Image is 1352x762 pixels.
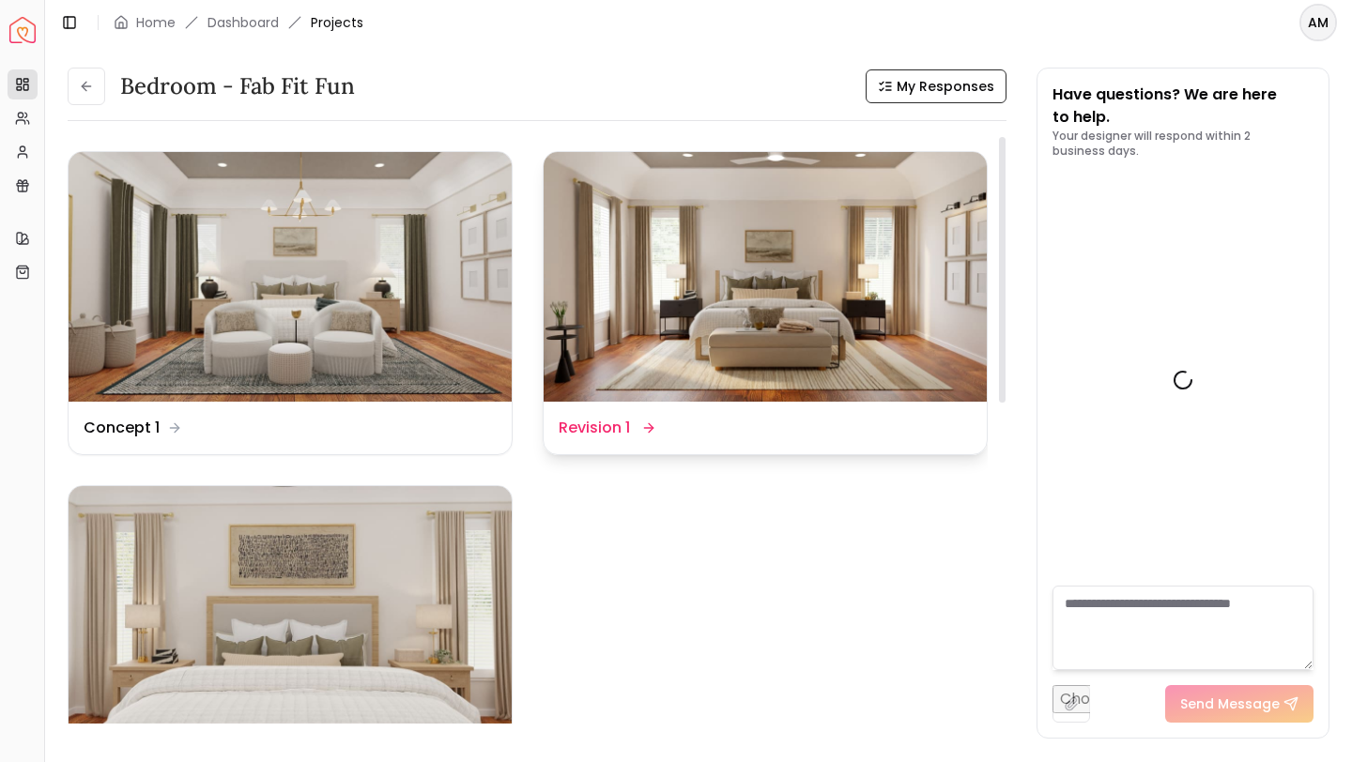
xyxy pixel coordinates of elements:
[136,13,176,32] a: Home
[866,69,1006,103] button: My Responses
[1299,4,1337,41] button: AM
[69,486,512,736] img: Revision 2
[543,151,988,455] a: Revision 1Revision 1
[897,77,994,96] span: My Responses
[207,13,279,32] a: Dashboard
[544,152,987,402] img: Revision 1
[9,17,36,43] a: Spacejoy
[69,152,512,402] img: Concept 1
[114,13,363,32] nav: breadcrumb
[120,71,355,101] h3: Bedroom - Fab Fit Fun
[1052,129,1314,159] p: Your designer will respond within 2 business days.
[1052,84,1314,129] p: Have questions? We are here to help.
[311,13,363,32] span: Projects
[9,17,36,43] img: Spacejoy Logo
[84,417,160,439] dd: Concept 1
[68,151,513,455] a: Concept 1Concept 1
[559,417,630,439] dd: Revision 1
[1301,6,1335,39] span: AM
